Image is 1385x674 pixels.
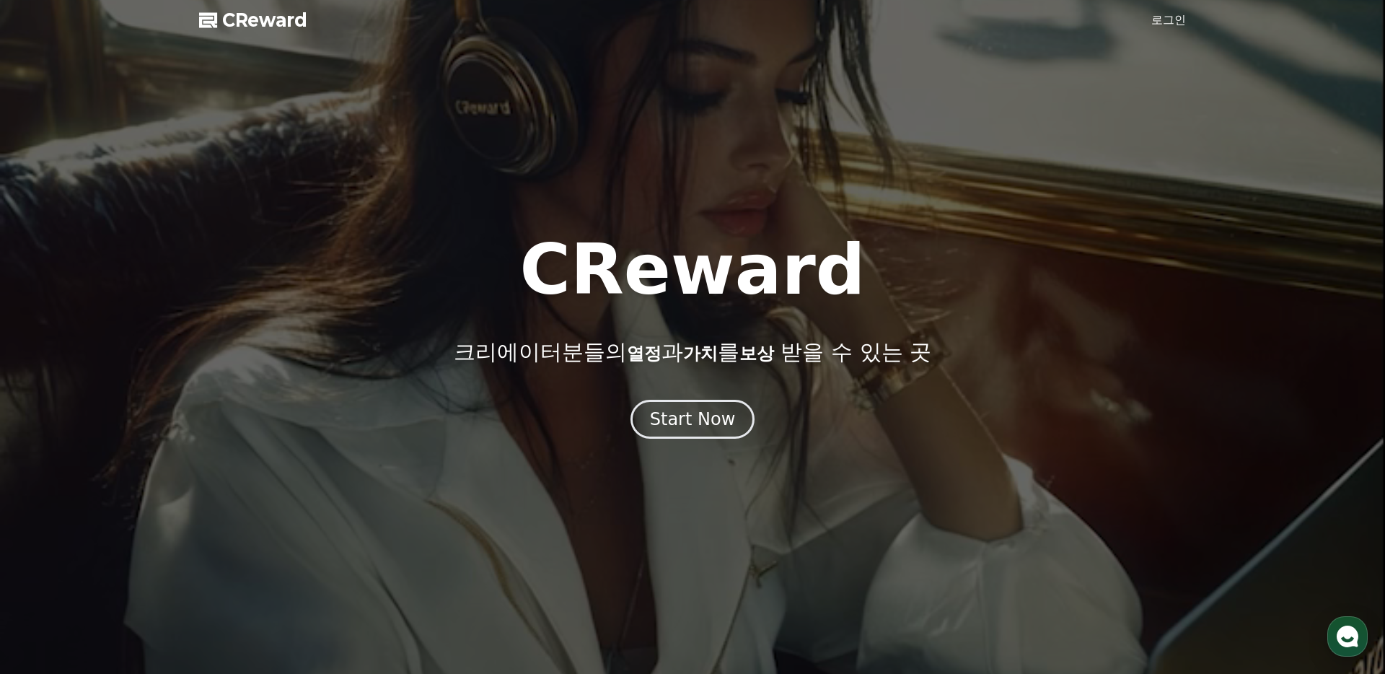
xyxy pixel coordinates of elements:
[650,408,736,431] div: Start Now
[222,9,307,32] span: CReward
[739,343,774,364] span: 보상
[683,343,718,364] span: 가치
[454,339,931,365] p: 크리에이터분들의 과 를 받을 수 있는 곳
[630,400,755,439] button: Start Now
[519,235,865,305] h1: CReward
[1151,12,1186,29] a: 로그인
[199,9,307,32] a: CReward
[627,343,661,364] span: 열정
[630,414,755,428] a: Start Now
